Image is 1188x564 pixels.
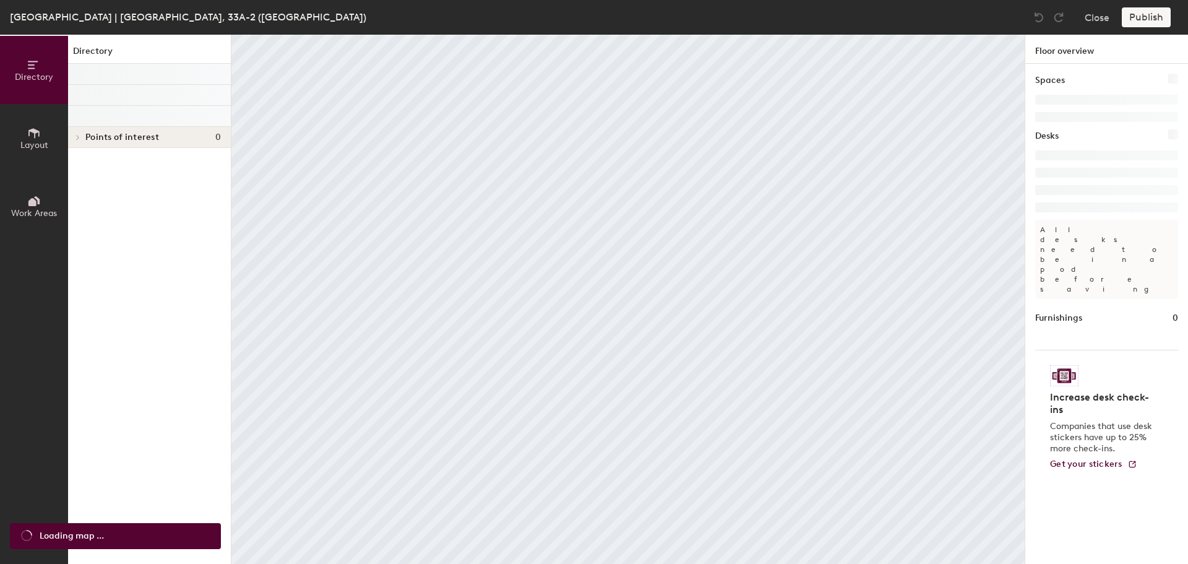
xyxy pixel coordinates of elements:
button: Close [1085,7,1109,27]
span: Directory [15,72,53,82]
span: Get your stickers [1050,459,1122,469]
h1: Floor overview [1025,35,1188,64]
p: All desks need to be in a pod before saving [1035,220,1178,299]
img: Sticker logo [1050,365,1078,386]
p: Companies that use desk stickers have up to 25% more check-ins. [1050,421,1156,454]
span: Points of interest [85,132,159,142]
canvas: Map [231,35,1025,564]
h1: Directory [68,45,231,64]
span: Loading map ... [40,529,104,543]
a: Get your stickers [1050,459,1137,470]
span: Layout [20,140,48,150]
div: [GEOGRAPHIC_DATA] | [GEOGRAPHIC_DATA], 33A-2 ([GEOGRAPHIC_DATA]) [10,9,366,25]
span: 0 [215,132,221,142]
span: Work Areas [11,208,57,219]
h1: 0 [1173,311,1178,325]
img: Redo [1052,11,1065,24]
h4: Increase desk check-ins [1050,391,1156,416]
h1: Spaces [1035,74,1065,87]
h1: Furnishings [1035,311,1082,325]
h1: Desks [1035,129,1059,143]
img: Undo [1033,11,1045,24]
